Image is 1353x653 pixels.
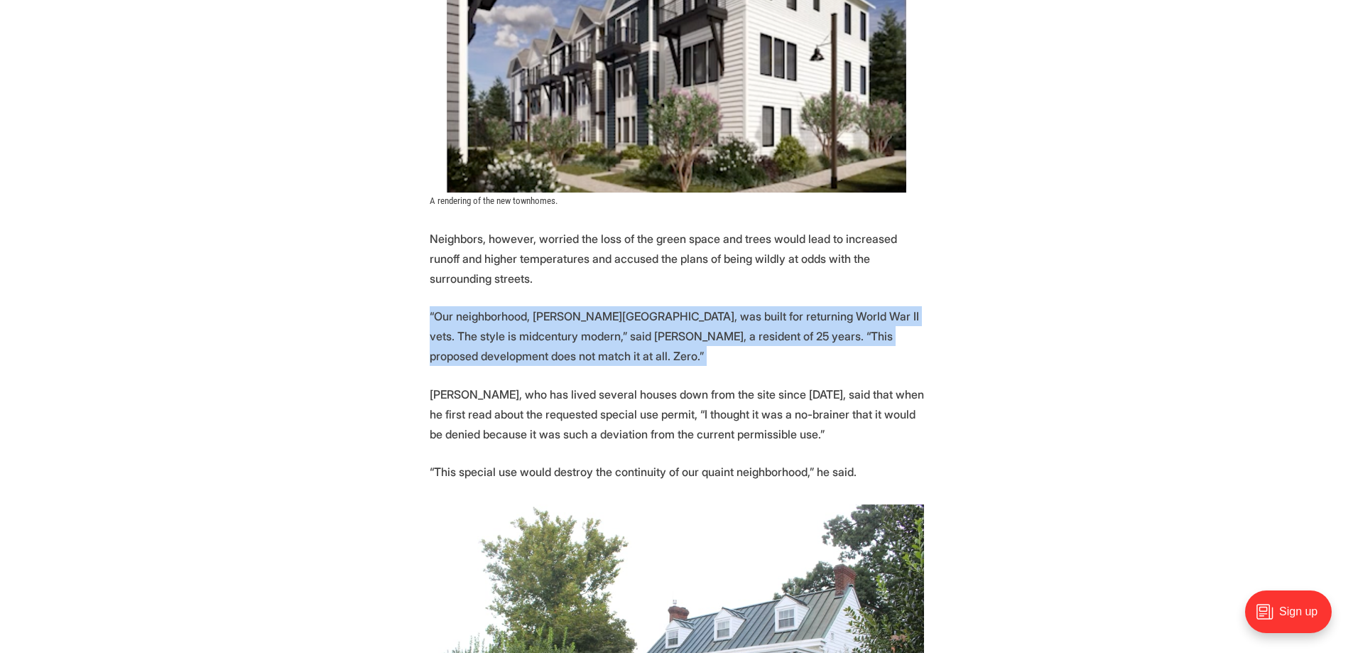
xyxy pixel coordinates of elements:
[1233,583,1353,653] iframe: portal-trigger
[430,195,558,206] span: A rendering of the new townhomes.
[430,306,924,366] p: “Our neighborhood, [PERSON_NAME][GEOGRAPHIC_DATA], was built for returning World War II vets. The...
[430,229,924,288] p: Neighbors, however, worried the loss of the green space and trees would lead to increased runoff ...
[430,462,924,482] p: “This special use would destroy the continuity of our quaint neighborhood,” he said.
[430,384,924,444] p: [PERSON_NAME], who has lived several houses down from the site since [DATE], said that when he fi...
